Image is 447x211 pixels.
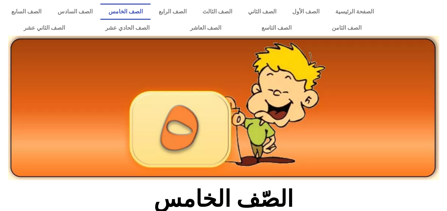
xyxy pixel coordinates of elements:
a: الصف العاشر [170,20,241,36]
a: الصف الحادي عشر [85,20,170,36]
a: الصف السادس [49,4,100,20]
a: الصف الأول [284,4,327,20]
a: الصف الخامس [100,4,151,20]
a: الصفحة الرئيسية [327,4,382,20]
a: الصف الثاني عشر [4,20,85,36]
a: الصف الثامن [312,20,382,36]
a: الصف الرابع [151,4,194,20]
a: الصف الثاني [240,4,284,20]
a: الصف التاسع [241,20,312,36]
a: الصف السابع [4,4,49,20]
a: الصف الثالث [194,4,240,20]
